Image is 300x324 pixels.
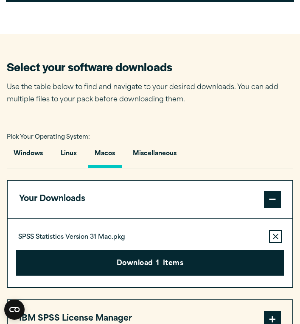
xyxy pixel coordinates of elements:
[54,144,84,168] button: Linux
[126,144,183,168] button: Miscellaneous
[16,250,284,276] button: Download1Items
[7,144,50,168] button: Windows
[18,233,125,242] p: SPSS Statistics Version 31 Mac.pkg
[156,258,159,269] span: 1
[7,59,291,75] h2: Select your software downloads
[7,81,291,106] p: Use the table below to find and navigate to your desired downloads. You can add multiple files to...
[8,218,292,288] div: Your Downloads
[4,299,25,320] button: Open CMP widget
[7,134,90,140] span: Pick Your Operating System:
[8,181,292,218] button: Your Downloads
[88,144,122,168] button: Macos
